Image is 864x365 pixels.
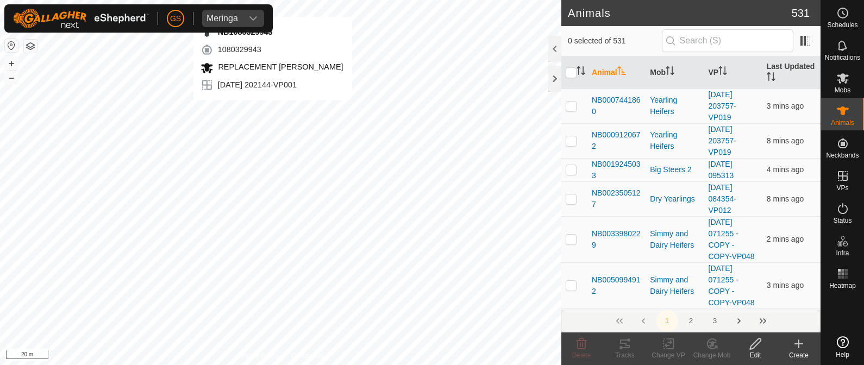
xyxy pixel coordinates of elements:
[835,87,850,93] span: Mobs
[650,129,699,152] div: Yearling Heifers
[568,7,792,20] h2: Animals
[829,282,856,289] span: Heatmap
[752,310,774,332] button: Last Page
[592,95,641,117] span: NB0007441860
[237,351,278,361] a: Privacy Policy
[592,129,641,152] span: NB0009120672
[666,68,674,77] p-sorticon: Activate to sort
[709,90,736,122] a: [DATE] 203757-VP019
[767,136,804,145] span: 17 Sept 2025, 7:47 am
[242,10,264,27] div: dropdown trigger
[821,332,864,362] a: Help
[5,39,18,52] button: Reset Map
[24,40,37,53] button: Map Layers
[680,310,702,332] button: 2
[650,164,699,175] div: Big Steers 2
[831,119,854,126] span: Animals
[216,62,343,71] span: REPLACEMENT [PERSON_NAME]
[592,187,641,210] span: NB0023505127
[767,74,775,83] p-sorticon: Activate to sort
[709,218,755,261] a: [DATE] 071255 - COPY - COPY-VP048
[592,159,641,181] span: NB0019245033
[647,350,690,360] div: Change VP
[206,14,238,23] div: Meringa
[650,274,699,297] div: Simmy and Dairy Heifers
[704,56,762,89] th: VP
[650,95,699,117] div: Yearling Heifers
[709,183,736,215] a: [DATE] 084354-VP012
[617,68,626,77] p-sorticon: Activate to sort
[767,194,804,203] span: 17 Sept 2025, 7:47 am
[836,185,848,191] span: VPs
[704,310,726,332] button: 3
[572,351,591,359] span: Delete
[646,56,704,89] th: Mob
[202,10,242,27] span: Meringa
[170,13,181,24] span: GS
[577,68,585,77] p-sorticon: Activate to sort
[5,57,18,70] button: +
[734,350,777,360] div: Edit
[792,5,810,21] span: 531
[836,351,849,358] span: Help
[650,228,699,251] div: Simmy and Dairy Heifers
[5,71,18,84] button: –
[592,228,641,251] span: NB0033980229
[826,152,859,159] span: Neckbands
[767,165,804,174] span: 17 Sept 2025, 7:50 am
[201,79,343,92] div: [DATE] 202144-VP001
[587,56,646,89] th: Animal
[718,68,727,77] p-sorticon: Activate to sort
[291,351,323,361] a: Contact Us
[201,43,343,56] div: 1080329943
[690,350,734,360] div: Change Mob
[833,217,852,224] span: Status
[836,250,849,256] span: Infra
[767,235,804,243] span: 17 Sept 2025, 7:52 am
[201,26,343,39] div: NB1080329943
[592,274,641,297] span: NB0050994912
[568,35,662,47] span: 0 selected of 531
[777,350,821,360] div: Create
[709,160,734,180] a: [DATE] 095313
[825,54,860,61] span: Notifications
[728,310,750,332] button: Next Page
[827,22,857,28] span: Schedules
[709,125,736,156] a: [DATE] 203757-VP019
[709,264,755,307] a: [DATE] 071255 - COPY - COPY-VP048
[603,350,647,360] div: Tracks
[650,193,699,205] div: Dry Yearlings
[767,102,804,110] span: 17 Sept 2025, 7:51 am
[656,310,678,332] button: 1
[662,29,793,52] input: Search (S)
[762,56,821,89] th: Last Updated
[13,9,149,28] img: Gallagher Logo
[767,281,804,290] span: 17 Sept 2025, 7:52 am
